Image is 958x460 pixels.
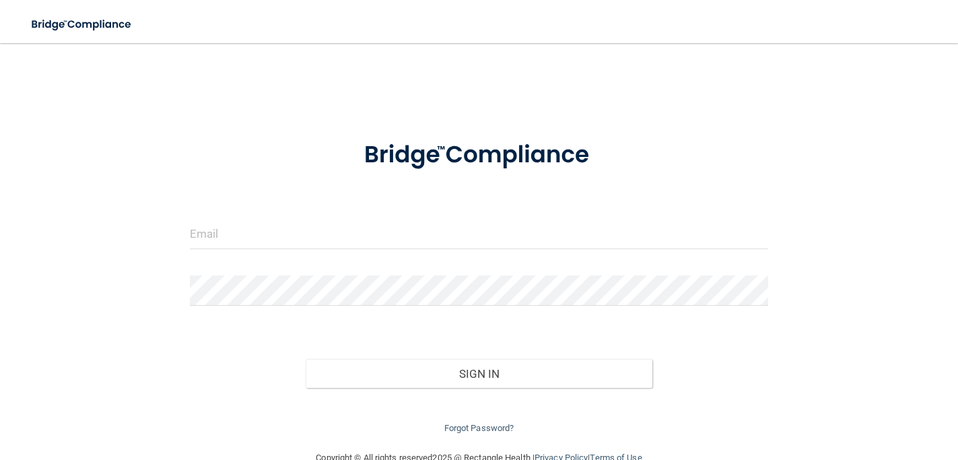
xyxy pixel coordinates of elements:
[339,124,619,187] img: bridge_compliance_login_screen.278c3ca4.svg
[190,219,769,249] input: Email
[444,423,514,433] a: Forgot Password?
[306,359,653,389] button: Sign In
[20,11,144,38] img: bridge_compliance_login_screen.278c3ca4.svg
[725,364,942,418] iframe: Drift Widget Chat Controller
